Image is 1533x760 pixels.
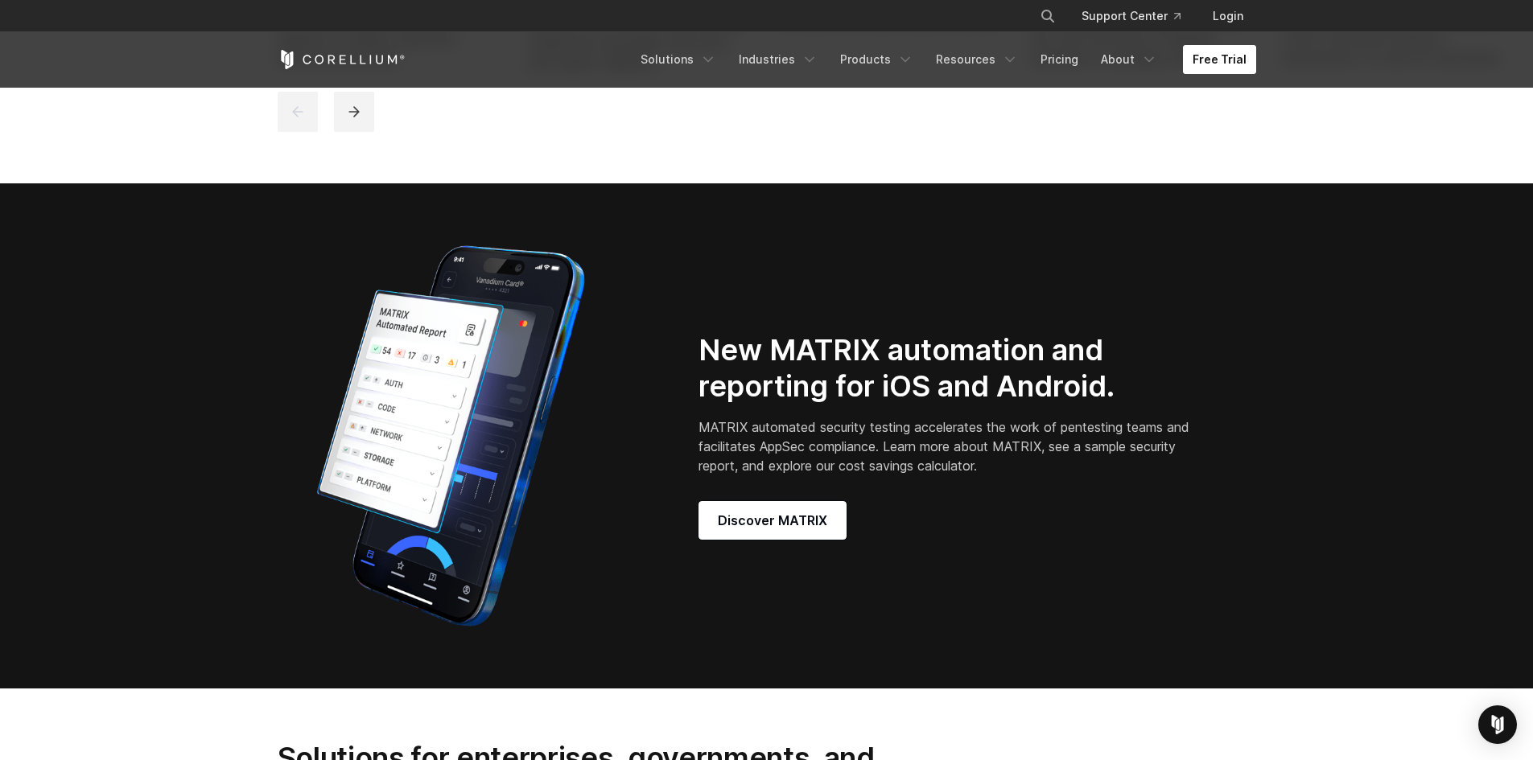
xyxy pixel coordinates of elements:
[830,45,923,74] a: Products
[631,45,726,74] a: Solutions
[1200,2,1256,31] a: Login
[1478,705,1517,744] div: Open Intercom Messenger
[699,501,847,540] a: Discover MATRIX
[278,50,406,69] a: Corellium Home
[1091,45,1167,74] a: About
[631,45,1256,74] div: Navigation Menu
[1020,2,1256,31] div: Navigation Menu
[926,45,1028,74] a: Resources
[1033,2,1062,31] button: Search
[718,511,827,530] span: Discover MATRIX
[278,235,624,637] img: Corellium_MATRIX_Hero_1_1x
[278,92,318,132] button: previous
[699,417,1195,475] p: MATRIX automated security testing accelerates the work of pentesting teams and facilitates AppSec...
[334,92,374,132] button: next
[729,45,827,74] a: Industries
[1031,45,1088,74] a: Pricing
[699,332,1195,405] h2: New MATRIX automation and reporting for iOS and Android.
[1183,45,1256,74] a: Free Trial
[1069,2,1193,31] a: Support Center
